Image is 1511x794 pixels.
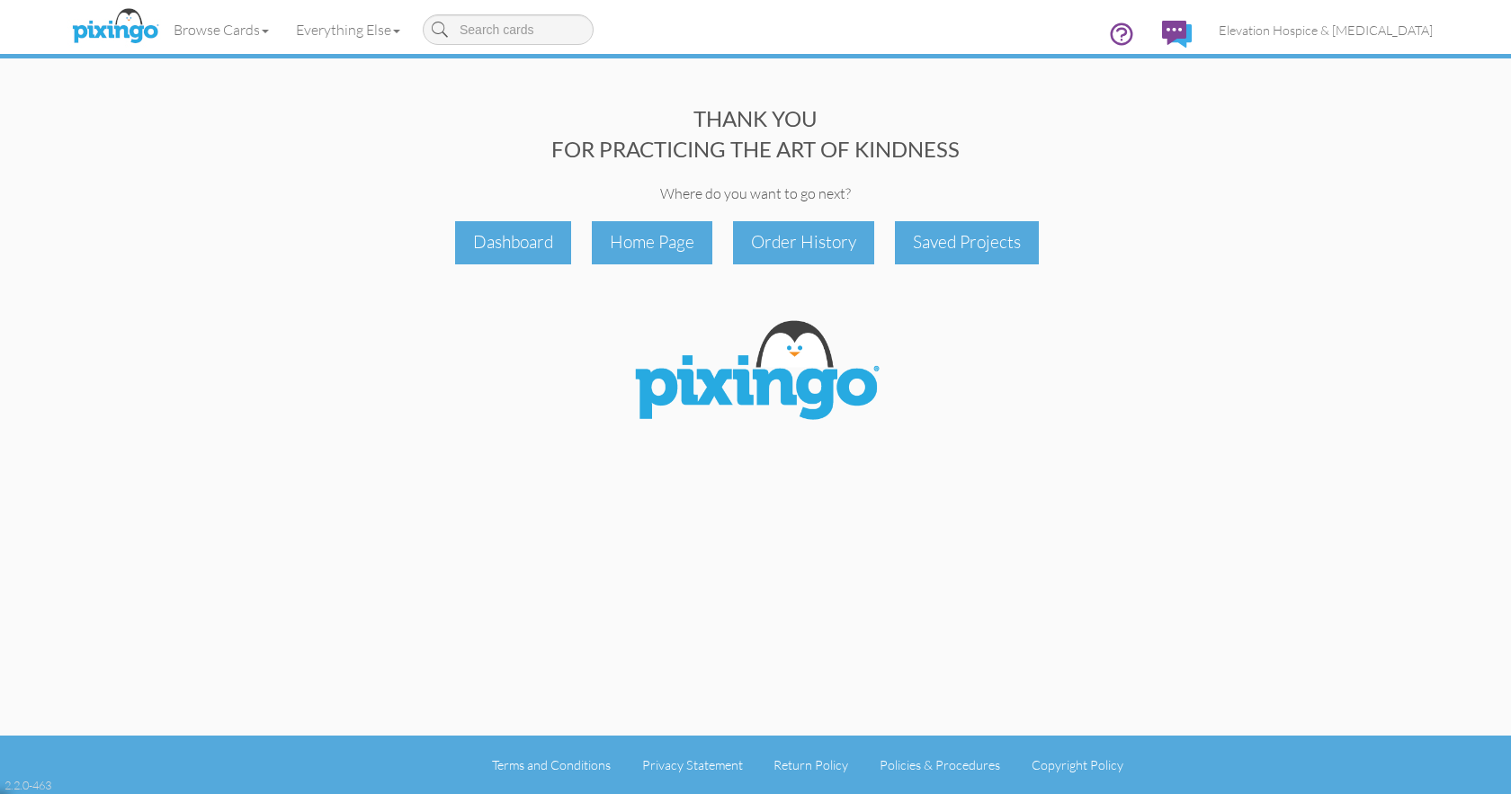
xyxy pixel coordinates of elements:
div: THANK YOU FOR PRACTICING THE ART OF KINDNESS [65,103,1446,165]
a: Privacy Statement [642,757,743,772]
a: Browse Cards [160,7,282,52]
div: Where do you want to go next? [65,183,1446,204]
a: Everything Else [282,7,414,52]
iframe: Chat [1510,793,1511,794]
div: Saved Projects [895,221,1039,263]
a: Terms and Conditions [492,757,611,772]
a: Copyright Policy [1032,757,1123,772]
div: Order History [733,221,874,263]
img: Pixingo Logo [621,309,890,437]
a: Policies & Procedures [880,757,1000,772]
div: 2.2.0-463 [4,777,51,793]
div: Home Page [592,221,712,263]
div: Dashboard [455,221,571,263]
img: pixingo logo [67,4,163,49]
span: Elevation Hospice & [MEDICAL_DATA] [1219,22,1433,38]
a: Elevation Hospice & [MEDICAL_DATA] [1205,7,1446,53]
img: comments.svg [1162,21,1192,48]
input: Search cards [423,14,594,45]
a: Return Policy [773,757,848,772]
